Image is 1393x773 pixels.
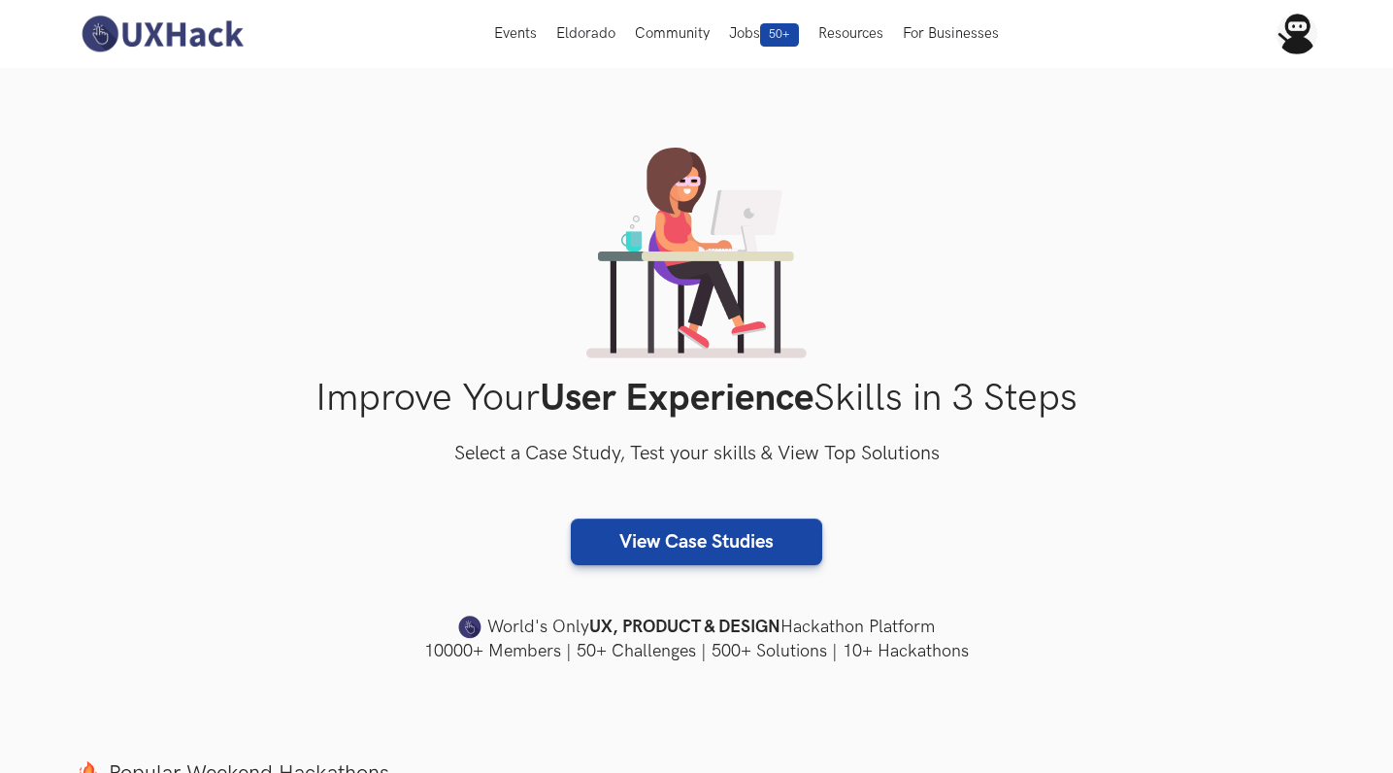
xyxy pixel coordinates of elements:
img: lady working on laptop [586,148,807,358]
span: 50+ [760,23,799,47]
a: View Case Studies [571,519,822,565]
strong: User Experience [540,376,813,421]
img: Your profile pic [1277,14,1317,54]
h4: 10000+ Members | 50+ Challenges | 500+ Solutions | 10+ Hackathons [76,639,1318,663]
h1: Improve Your Skills in 3 Steps [76,376,1318,421]
h4: World's Only Hackathon Platform [76,614,1318,641]
img: uxhack-favicon-image.png [458,615,481,640]
strong: UX, PRODUCT & DESIGN [589,614,780,641]
h3: Select a Case Study, Test your skills & View Top Solutions [76,439,1318,470]
img: UXHack-logo.png [76,14,249,54]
